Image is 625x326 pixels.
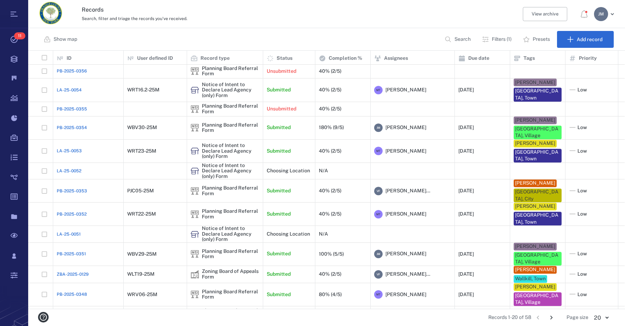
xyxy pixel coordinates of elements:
[531,312,558,323] nav: pagination navigation
[57,188,87,194] a: PB-2025-0353
[515,117,555,124] div: [PERSON_NAME]
[374,250,383,258] div: J M
[191,187,199,195] div: Planning Board Referral Form
[57,124,87,131] a: PB-2025-0354
[515,252,560,266] div: [GEOGRAPHIC_DATA], Village
[319,251,344,257] div: 100% (5/5)
[202,122,259,133] div: Planning Board Referral Form
[202,163,259,179] div: Notice of Intent to Declare Lead Agency (only) Form
[57,271,89,277] a: ZBA-2025-0129
[202,66,259,77] div: Planning Board Referral Form
[458,87,474,92] div: [DATE]
[385,251,426,258] span: [PERSON_NAME]
[515,126,560,139] div: [GEOGRAPHIC_DATA], Village
[515,188,560,202] div: [GEOGRAPHIC_DATA], City
[577,124,587,132] span: Low
[191,123,199,132] img: icon Planning Board Referral Form
[202,103,259,114] div: Planning Board Referral Form
[515,88,560,102] div: [GEOGRAPHIC_DATA], Town
[458,211,474,217] div: [DATE]
[267,291,291,298] p: Submitted
[374,123,383,132] div: J M
[374,290,383,299] div: M T
[191,67,199,76] img: icon Planning Board Referral Form
[127,87,160,92] div: WRT16.2-25M
[191,105,199,113] div: Planning Board Referral Form
[385,148,426,155] span: [PERSON_NAME]
[57,87,82,93] a: LA-25-0054
[57,106,87,112] span: PB-2025-0355
[191,290,199,299] img: icon Planning Board Referral Form
[267,271,291,278] p: Submitted
[319,271,341,277] div: 40% (2/5)
[515,140,555,147] div: [PERSON_NAME]
[267,124,291,132] p: Submitted
[458,148,474,154] div: [DATE]
[16,5,30,11] span: Help
[478,31,517,48] button: Filters (1)
[191,270,199,279] div: Zoning Board of Appeals Form
[137,55,173,62] p: User defined ID
[202,249,259,260] div: Planning Board Referral Form
[594,7,617,21] button: JM
[385,271,430,278] span: [PERSON_NAME]...
[202,82,259,98] div: Notice of Intent to Declare Lead Agency (only) Form
[202,209,259,220] div: Planning Board Referral Form
[524,55,535,62] p: Tags
[202,185,259,196] div: Planning Board Referral Form
[577,211,587,218] span: Low
[39,2,62,24] img: Orange County Planning Department logo
[458,125,474,130] div: [DATE]
[515,79,555,86] div: [PERSON_NAME]
[191,210,199,218] div: Planning Board Referral Form
[384,55,408,62] p: Assignees
[385,211,426,218] span: [PERSON_NAME]
[454,36,471,43] p: Search
[515,283,555,290] div: [PERSON_NAME]
[385,291,426,298] span: [PERSON_NAME]
[35,309,51,325] button: help
[267,187,291,194] p: Submitted
[374,210,383,218] div: M T
[546,312,557,323] button: Go to next page
[267,148,291,155] p: Submitted
[267,167,310,174] p: Choosing Location
[57,231,81,237] a: LA-25-0051
[577,271,587,278] span: Low
[329,55,362,62] p: Completion %
[191,123,199,132] div: Planning Board Referral Form
[57,211,87,217] a: PB-2025-0352
[557,31,614,48] button: Add record
[458,292,474,297] div: [DATE]
[191,270,199,279] img: icon Zoning Board of Appeals Form
[82,16,187,21] span: Search, filter and triage the records you've received.
[191,187,199,195] img: icon Planning Board Referral Form
[515,275,546,282] div: Wallkill, Town
[127,125,157,130] div: WBV30-25M
[39,2,62,27] a: Go home
[319,125,344,130] div: 180% (9/5)
[57,68,87,75] a: PB-2025-0356
[577,148,587,155] span: Low
[374,187,383,195] div: V F
[319,188,341,193] div: 40% (2/5)
[319,168,328,173] div: N/A
[191,250,199,258] img: icon Planning Board Referral Form
[577,291,587,298] span: Low
[515,292,560,306] div: [GEOGRAPHIC_DATA], Village
[515,149,560,162] div: [GEOGRAPHIC_DATA], Town
[515,266,555,273] div: [PERSON_NAME]
[191,147,199,155] div: Notice of Intent to Declare Lead Agency (only) Form
[57,168,81,174] a: LA-25-0052
[319,211,341,217] div: 40% (2/5)
[385,87,426,94] span: [PERSON_NAME]
[127,211,156,217] div: WRT22-25M
[191,67,199,76] div: Planning Board Referral Form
